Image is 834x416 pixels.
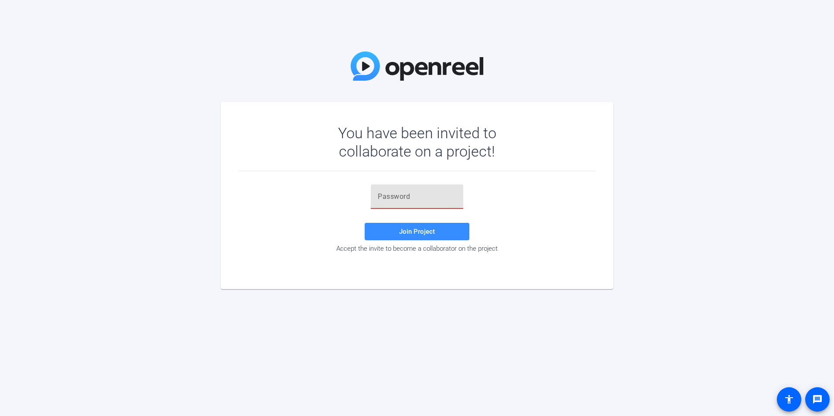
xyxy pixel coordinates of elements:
[351,51,483,81] img: OpenReel Logo
[784,394,794,405] mat-icon: accessibility
[812,394,823,405] mat-icon: message
[313,124,522,160] div: You have been invited to collaborate on a project!
[238,245,596,252] div: Accept the invite to become a collaborator on the project
[365,223,469,240] button: Join Project
[378,191,456,202] input: Password
[399,228,435,235] span: Join Project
